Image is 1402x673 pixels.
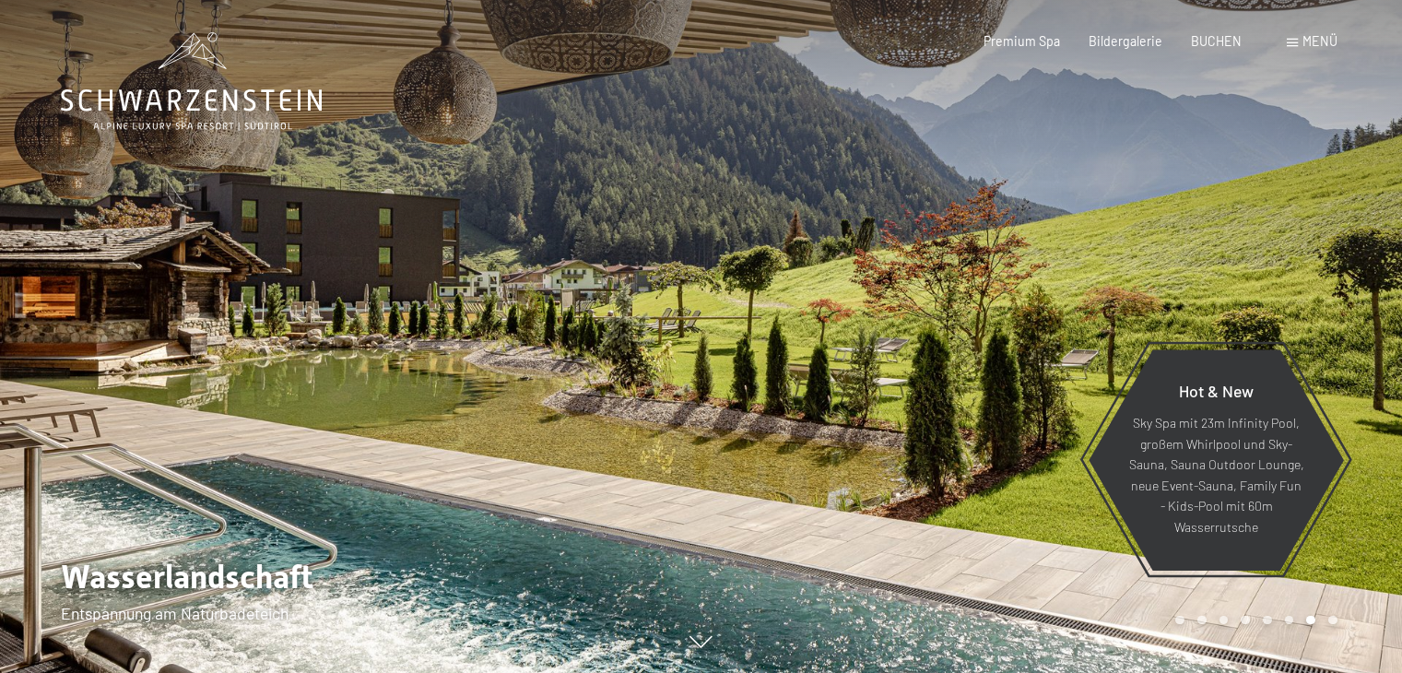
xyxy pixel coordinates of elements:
[984,33,1060,49] a: Premium Spa
[1328,616,1337,625] div: Carousel Page 8
[1263,616,1272,625] div: Carousel Page 5
[1169,616,1337,625] div: Carousel Pagination
[1302,33,1337,49] span: Menü
[1197,616,1207,625] div: Carousel Page 2
[1128,414,1304,538] p: Sky Spa mit 23m Infinity Pool, großem Whirlpool und Sky-Sauna, Sauna Outdoor Lounge, neue Event-S...
[1219,616,1229,625] div: Carousel Page 3
[1191,33,1242,49] a: BUCHEN
[1089,33,1162,49] a: Bildergalerie
[1306,616,1315,625] div: Carousel Page 7 (Current Slide)
[1241,616,1250,625] div: Carousel Page 4
[1175,616,1184,625] div: Carousel Page 1
[1285,616,1294,625] div: Carousel Page 6
[1179,381,1254,401] span: Hot & New
[1088,348,1345,572] a: Hot & New Sky Spa mit 23m Infinity Pool, großem Whirlpool und Sky-Sauna, Sauna Outdoor Lounge, ne...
